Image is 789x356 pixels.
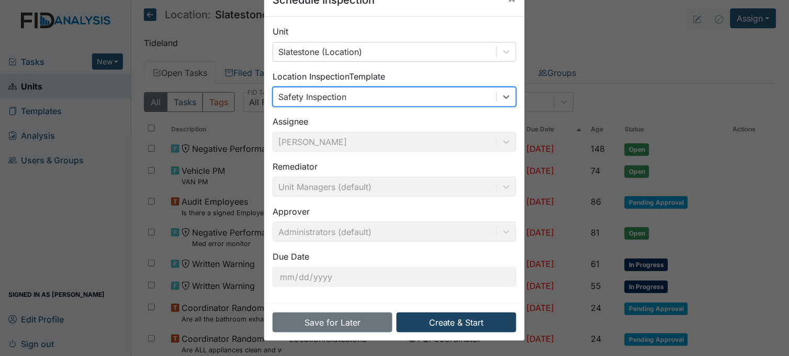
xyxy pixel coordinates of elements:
button: Create & Start [397,313,516,332]
div: Slatestone (Location) [278,46,362,58]
div: Safety Inspection [278,91,346,103]
label: Location Inspection Template [273,70,385,83]
label: Assignee [273,115,308,128]
label: Approver [273,205,310,218]
label: Unit [273,25,288,38]
label: Due Date [273,250,309,263]
button: Save for Later [273,313,392,332]
label: Remediator [273,160,318,173]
